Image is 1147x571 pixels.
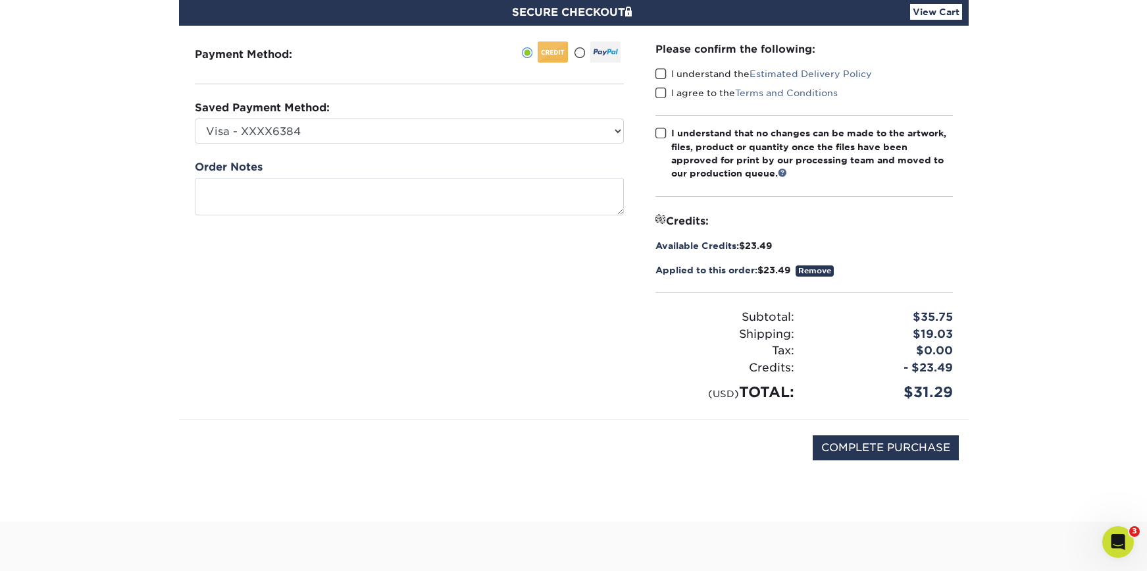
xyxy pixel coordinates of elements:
[655,67,872,80] label: I understand the
[804,360,963,377] div: - $23.49
[646,326,804,343] div: Shipping:
[655,41,953,57] div: Please confirm the following:
[804,381,963,403] div: $31.29
[655,263,953,277] div: $
[655,213,953,229] div: Credits:
[646,381,804,403] div: TOTAL:
[763,265,790,275] span: 23.49
[750,68,872,79] a: Estimated Delivery Policy
[512,6,636,18] span: SECURE CHECKOUT
[735,88,838,98] a: Terms and Conditions
[195,159,263,175] label: Order Notes
[655,240,739,251] span: Available Credits:
[813,435,959,460] input: COMPLETE PURCHASE
[655,265,757,275] span: Applied to this order:
[655,86,838,99] label: I agree to the
[195,100,330,116] label: Saved Payment Method:
[804,326,963,343] div: $19.03
[1102,526,1134,558] iframe: Intercom live chat
[796,265,834,277] a: Remove
[708,388,739,399] small: (USD)
[646,309,804,326] div: Subtotal:
[195,48,324,61] h3: Payment Method:
[910,4,962,20] a: View Cart
[1129,526,1140,537] span: 3
[804,342,963,360] div: $0.00
[189,435,255,474] img: DigiCert Secured Site Seal
[646,360,804,377] div: Credits:
[671,126,953,180] div: I understand that no changes can be made to the artwork, files, product or quantity once the file...
[655,239,953,252] div: $23.49
[646,342,804,360] div: Tax:
[804,309,963,326] div: $35.75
